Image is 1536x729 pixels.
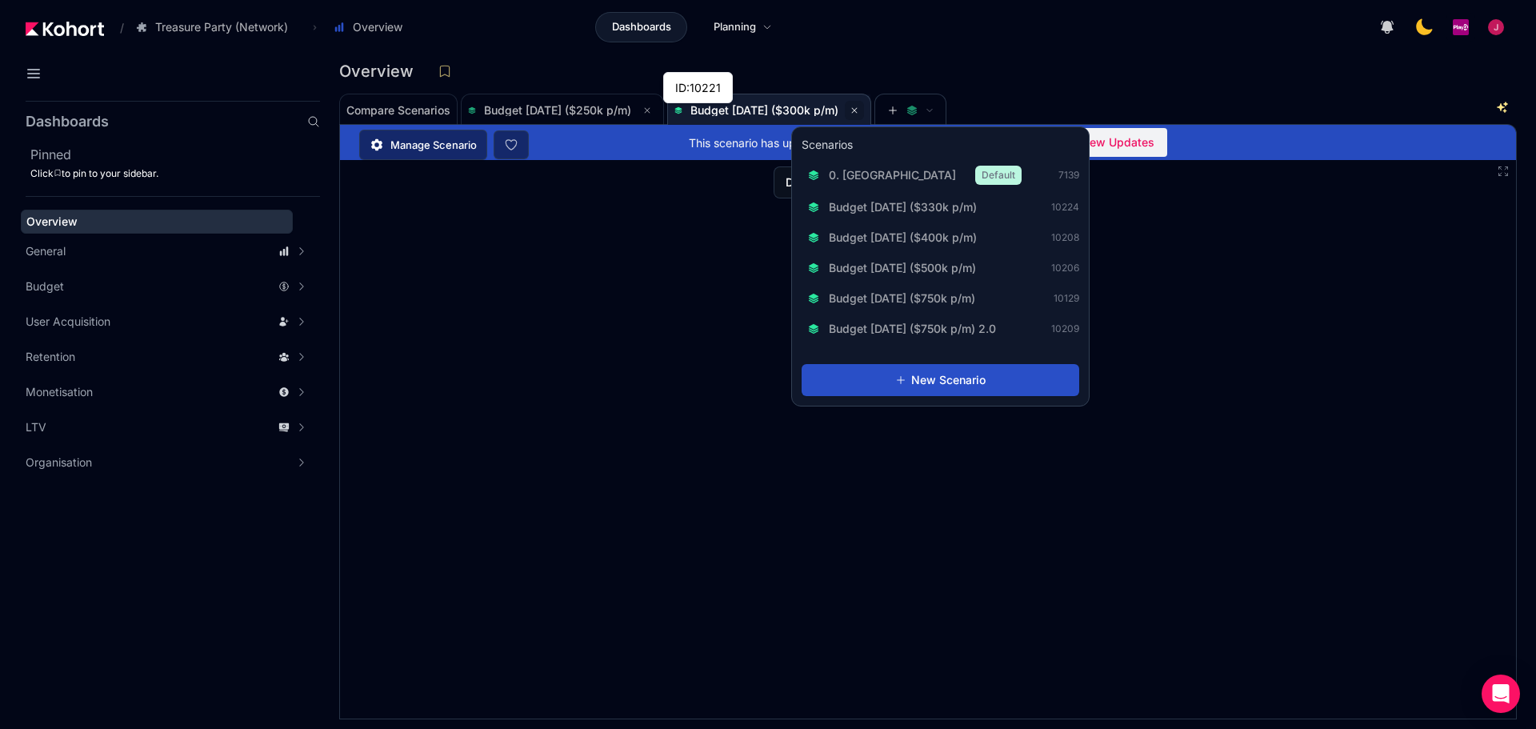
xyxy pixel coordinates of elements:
button: Daily [774,167,824,198]
span: Monetisation [26,384,93,400]
img: logo_PlayQ_20230721100321046856.png [1453,19,1469,35]
span: User Acquisition [26,314,110,330]
div: Click to pin to your sidebar. [30,167,320,180]
span: 0. [GEOGRAPHIC_DATA] [829,167,956,183]
a: Dashboards [595,12,687,42]
span: Daily [786,174,813,190]
span: New Scenario [911,372,986,388]
span: Budget [DATE] ($750k p/m) [829,290,975,306]
button: Budget [DATE] ($750k p/m) 2.0 [802,316,1012,342]
span: Dashboards [612,19,671,35]
button: Budget [DATE] ($500k p/m) [802,255,992,281]
span: 10206 [1051,262,1079,274]
span: LTV [26,419,46,435]
a: Planning [697,12,789,42]
span: Planning [714,19,756,35]
div: ID:10221 [672,76,724,99]
span: Budget [DATE] ($400k p/m) [829,230,977,246]
span: Compare Scenarios [346,105,450,116]
span: Budget [DATE] ($500k p/m) [829,260,976,276]
a: Manage Scenario [359,130,487,160]
span: Budget [DATE] ($330k p/m) [829,199,977,215]
button: Budget [DATE] ($750k p/m) [802,286,991,311]
h2: Dashboards [26,114,109,129]
span: / [107,19,124,36]
span: View Updates [1078,130,1154,154]
button: Fullscreen [1497,165,1510,178]
a: Overview [21,210,293,234]
button: Overview [325,14,419,41]
span: 10129 [1054,292,1079,305]
img: Kohort logo [26,22,104,36]
span: 10224 [1051,201,1079,214]
button: New Scenario [802,364,1079,396]
span: Overview [353,19,402,35]
span: Budget [26,278,64,294]
span: Organisation [26,455,92,471]
span: 10209 [1051,322,1079,335]
button: Treasure Party (Network) [127,14,305,41]
span: › [310,21,320,34]
span: General [26,243,66,259]
span: Budget [DATE] ($750k p/m) 2.0 [829,321,996,337]
div: Open Intercom Messenger [1482,675,1520,713]
button: View Updates [1066,128,1167,157]
span: Treasure Party (Network) [155,19,288,35]
span: Budget [DATE] ($300k p/m) [690,103,838,117]
h3: Overview [339,63,423,79]
span: Manage Scenario [390,137,477,153]
span: Retention [26,349,75,365]
button: 0. [GEOGRAPHIC_DATA]Default [802,161,1028,190]
span: This scenario has updates pending processing [689,134,933,151]
span: 10208 [1051,231,1079,244]
h2: Pinned [30,145,320,164]
span: Budget [DATE] ($250k p/m) [484,103,631,117]
span: 7139 [1058,169,1079,182]
span: Default [975,166,1022,185]
button: Budget [DATE] ($330k p/m) [802,194,993,220]
span: Overview [26,214,78,228]
h3: Scenarios [802,137,853,156]
button: Budget [DATE] ($400k p/m) [802,225,993,250]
